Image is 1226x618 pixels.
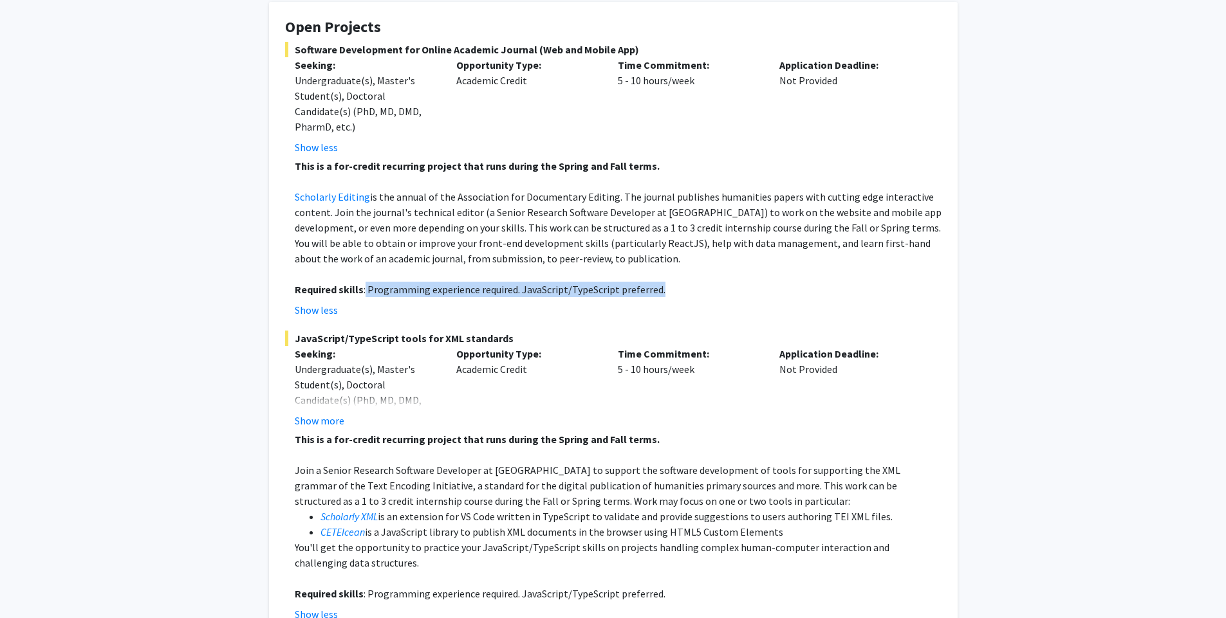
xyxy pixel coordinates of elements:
[295,540,942,570] p: You'll get the opportunity to practice your JavaScript/TypeScript skills on projects handling com...
[456,57,599,73] p: Opportunity Type:
[295,282,942,297] p: : Programming experience required. JavaScript/TypeScript preferred.
[447,346,608,428] div: Academic Credit
[770,346,931,428] div: Not Provided
[295,302,338,318] button: Show less
[295,413,344,428] button: Show more
[295,462,942,509] p: Join a Senior Research Software Developer at [GEOGRAPHIC_DATA] to support the software developmen...
[295,159,660,172] strong: This is a for-credit recurring project that runs during the Spring and Fall terms.
[295,346,437,361] p: Seeking:
[295,587,364,600] strong: Required skills
[320,509,942,524] li: is an extension for VS Code written in TypeScript to validate and provide suggestions to users au...
[295,361,437,423] div: Undergraduate(s), Master's Student(s), Doctoral Candidate(s) (PhD, MD, DMD, PharmD, etc.)
[608,57,770,155] div: 5 - 10 hours/week
[295,140,338,155] button: Show less
[285,18,942,37] h4: Open Projects
[779,346,922,361] p: Application Deadline:
[295,57,437,73] p: Seeking:
[618,57,760,73] p: Time Commitment:
[295,586,942,601] p: : Programming experience required. JavaScript/TypeScript preferred.
[295,190,370,203] a: Scholarly Editing
[320,525,365,538] a: CETEIcean
[295,189,942,266] p: is the annual of the Association for Documentary Editing. The journal publishes humanities papers...
[295,433,660,446] strong: This is a for-credit recurring project that runs during the Spring and Fall terms.
[456,346,599,361] p: Opportunity Type:
[10,560,55,608] iframe: Chat
[285,42,942,57] span: Software Development for Online Academic Journal (Web and Mobile App)
[608,346,770,428] div: 5 - 10 hours/week
[295,73,437,134] div: Undergraduate(s), Master's Student(s), Doctoral Candidate(s) (PhD, MD, DMD, PharmD, etc.)
[285,331,942,346] span: JavaScript/TypeScript tools for XML standards
[320,510,378,523] a: Scholarly XML
[447,57,608,155] div: Academic Credit
[770,57,931,155] div: Not Provided
[618,346,760,361] p: Time Commitment:
[779,57,922,73] p: Application Deadline:
[320,524,942,540] li: is a JavaScript library to publish XML documents in the browser using HTML5 Custom Elements
[295,283,364,296] strong: Required skills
